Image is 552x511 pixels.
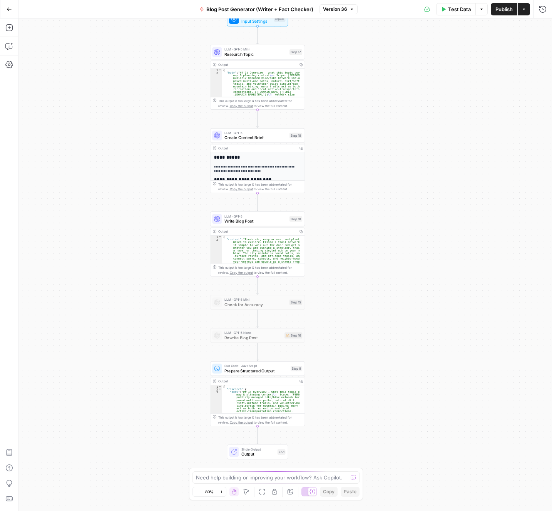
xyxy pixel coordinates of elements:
div: This output is too large & has been abbreviated for review. to view the full content. [218,182,302,191]
span: Blog Post Generator (Writer + Fact Checker) [206,5,313,13]
div: Step 16 [284,332,302,338]
span: Copy [323,488,335,495]
div: This output is too large & has been abbreviated for review. to view the full content. [218,99,302,108]
div: Step 9 [291,366,302,371]
g: Edge from step_19 to step_18 [257,193,259,211]
div: End [278,449,286,455]
div: WorkflowInput SettingsInputs [210,12,305,26]
g: Edge from start to step_17 [257,26,259,44]
g: Edge from step_17 to step_19 [257,110,259,127]
span: LLM · GPT-5 Nano [224,330,282,335]
div: 2 [210,388,222,390]
span: LLM · GPT-5 Mini [224,47,287,52]
div: LLM · GPT-5 NanoRewrite Blog PostStep 16 [210,328,305,343]
span: Check for Accuracy [224,302,287,308]
div: Single OutputOutputEnd [210,445,305,459]
span: Prepare Structured Output [224,368,288,374]
div: Step 19 [289,133,302,138]
div: LLM · GPT-5 MiniCheck for AccuracyStep 15 [210,295,305,310]
span: Toggle code folding, rows 2 through 4 [218,388,222,390]
div: This output is too large & has been abbreviated for review. to view the full content. [218,265,302,275]
span: LLM · GPT-5 [224,130,287,135]
div: Inputs [274,16,285,22]
span: Copy the output [230,104,253,108]
span: Test Data [448,5,471,13]
span: Run Code · JavaScript [224,364,288,369]
div: Output [218,379,296,384]
span: Version 36 [323,6,347,13]
div: 1 [210,385,222,388]
span: Write Blog Post [224,218,287,224]
g: Edge from step_16 to step_9 [257,343,259,360]
div: This output is too large & has been abbreviated for review. to view the full content. [218,415,302,424]
div: Output [218,62,296,67]
g: Edge from step_9 to end [257,426,259,444]
button: Version 36 [319,4,358,14]
span: Input Settings [241,18,272,24]
button: Paste [341,487,360,497]
div: LLM · GPT-5 MiniResearch TopicStep 17Output{ "body":"## 1) Overview — what this topic covers, map... [210,45,305,110]
span: LLM · GPT-5 Mini [224,297,287,302]
span: Rewrite Blog Post [224,335,282,341]
span: Research Topic [224,51,287,57]
span: Copy the output [230,271,253,275]
div: Step 18 [289,216,302,221]
span: 80% [205,489,214,495]
button: Blog Post Generator (Writer + Fact Checker) [195,3,318,15]
div: 1 [210,69,222,71]
span: Copy the output [230,187,253,191]
div: Output [218,146,296,151]
span: Copy the output [230,421,253,424]
span: Toggle code folding, rows 1 through 5 [218,385,222,388]
div: Step 17 [289,49,302,55]
span: Toggle code folding, rows 1 through 3 [218,69,222,71]
div: Step 15 [289,300,302,305]
div: 1 [210,236,222,238]
g: Edge from step_18 to step_15 [257,276,259,294]
span: Output [241,451,275,457]
div: Output [218,229,296,234]
button: Copy [320,487,338,497]
div: Run Code · JavaScriptPrepare Structured OutputStep 9Output{ "research":{ "body":"## 1) Overview —... [210,361,305,426]
span: LLM · GPT-5 [224,214,287,219]
span: Create Content Brief [224,134,287,141]
g: Edge from step_15 to step_16 [257,310,259,327]
span: Toggle code folding, rows 1 through 3 [218,236,222,238]
div: LLM · GPT-5Write Blog PostStep 18Output{ "content":"Fresh air, easy access, and plenty of miles t... [210,211,305,276]
span: Publish [495,5,513,13]
span: Single Output [241,447,275,452]
button: Publish [491,3,517,15]
span: Paste [344,488,356,495]
button: Test Data [436,3,475,15]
